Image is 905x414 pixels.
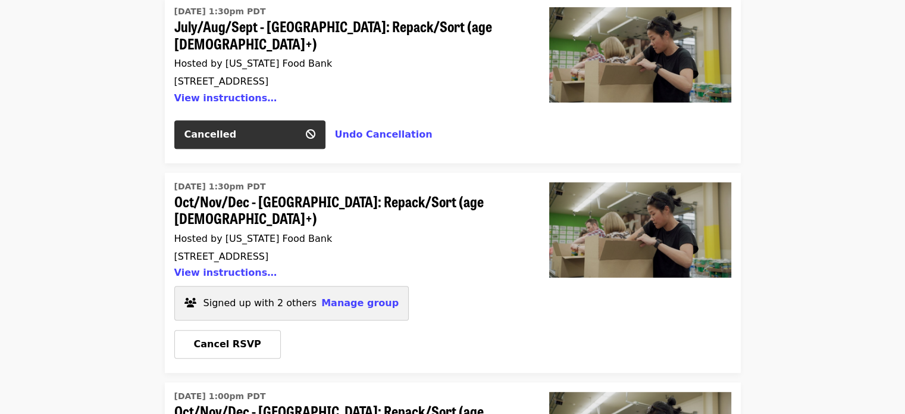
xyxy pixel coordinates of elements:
div: [STREET_ADDRESS] [174,76,521,87]
span: Manage group [321,297,399,309]
a: July/Aug/Sept - Portland: Repack/Sort (age 8+) [174,2,521,111]
button: View instructions… [174,267,277,278]
i: ban icon [306,129,315,140]
div: [STREET_ADDRESS] [174,251,521,262]
span: Signed up with 2 others [203,297,317,309]
span: Cancel RSVP [194,338,261,350]
img: July/Aug/Sept - Portland: Repack/Sort (age 8+) [549,7,731,102]
time: [DATE] 1:30pm PDT [174,5,266,18]
span: Hosted by [US_STATE] Food Bank [174,58,333,69]
button: Cancel RSVP [174,330,281,359]
a: Oct/Nov/Dec - Portland: Repack/Sort (age 8+) [174,178,521,286]
button: Undo Cancellation [335,127,433,142]
span: July/Aug/Sept - [GEOGRAPHIC_DATA]: Repack/Sort (age [DEMOGRAPHIC_DATA]+) [174,18,521,52]
span: Oct/Nov/Dec - [GEOGRAPHIC_DATA]: Repack/Sort (age [DEMOGRAPHIC_DATA]+) [174,193,521,228]
button: View instructions… [174,92,277,104]
time: [DATE] 1:30pm PDT [174,180,266,193]
a: Oct/Nov/Dec - Portland: Repack/Sort (age 8+) [540,173,741,373]
i: users icon [184,297,196,309]
time: [DATE] 1:00pm PDT [174,390,266,403]
button: Manage group [321,296,399,310]
span: Cancelled [184,129,237,140]
img: Oct/Nov/Dec - Portland: Repack/Sort (age 8+) [549,182,731,278]
span: Hosted by [US_STATE] Food Bank [174,233,333,244]
button: Cancelled [174,120,325,149]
